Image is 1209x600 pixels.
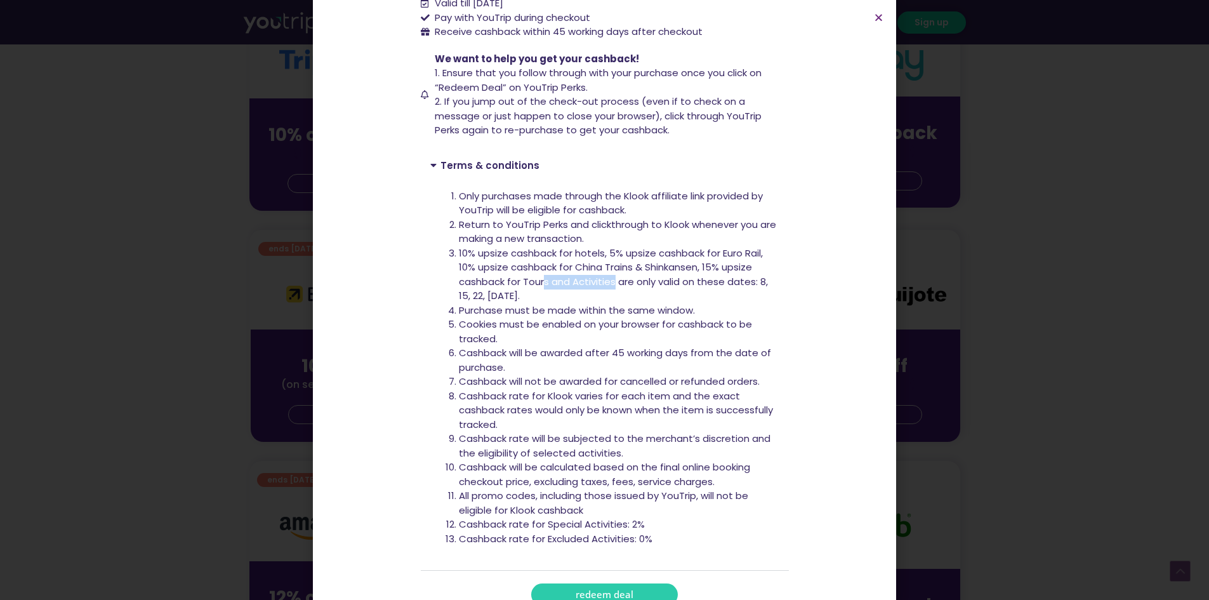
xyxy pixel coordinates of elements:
span: Receive cashback within 45 working days after checkout [432,25,703,39]
a: Close [874,13,883,22]
span: 10% upsize cashback for hotels, 5% upsize cashback for Euro Rail, 10% upsize cashback for China T... [459,246,768,303]
li: Only purchases made through the Klook affiliate link provided by YouTrip will be eligible for cas... [459,189,779,218]
li: Cashback will be calculated based on the final online booking checkout price, excluding taxes, fe... [459,460,779,489]
span: 1. Ensure that you follow through with your purchase once you click on “Redeem Deal” on YouTrip P... [435,66,762,94]
li: Cashback will be awarded after 45 working days from the date of purchase. [459,346,779,375]
span: redeem deal [576,590,633,599]
li: Return to YouTrip Perks and clickthrough to Klook whenever you are making a new transaction. [459,218,779,246]
li: Cashback rate will be subjected to the merchant’s discretion and the eligibility of selected acti... [459,432,779,460]
a: Terms & conditions [440,159,539,172]
span: 2. If you jump out of the check-out process (even if to check on a message or just happen to clos... [435,95,762,137]
span: All promo codes, including those issued by YouTrip, will not be eligible for Klook cashback [459,489,748,517]
div: Terms & conditions [421,150,789,180]
li: Cookies must be enabled on your browser for cashback to be tracked. [459,317,779,346]
span: We want to help you get your cashback! [435,52,639,65]
div: Terms & conditions [421,180,789,571]
li: Cashback will not be awarded for cancelled or refunded orders. [459,375,779,389]
li: Purchase must be made within the same window. [459,303,779,318]
li: Cashback rate for Special Activities: 2% [459,517,779,532]
span: Pay with YouTrip during checkout [432,11,590,25]
li: Cashback rate for Klook varies for each item and the exact cashback rates would only be known whe... [459,389,779,432]
li: Cashback rate for Excluded Activities: 0% [459,532,779,547]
